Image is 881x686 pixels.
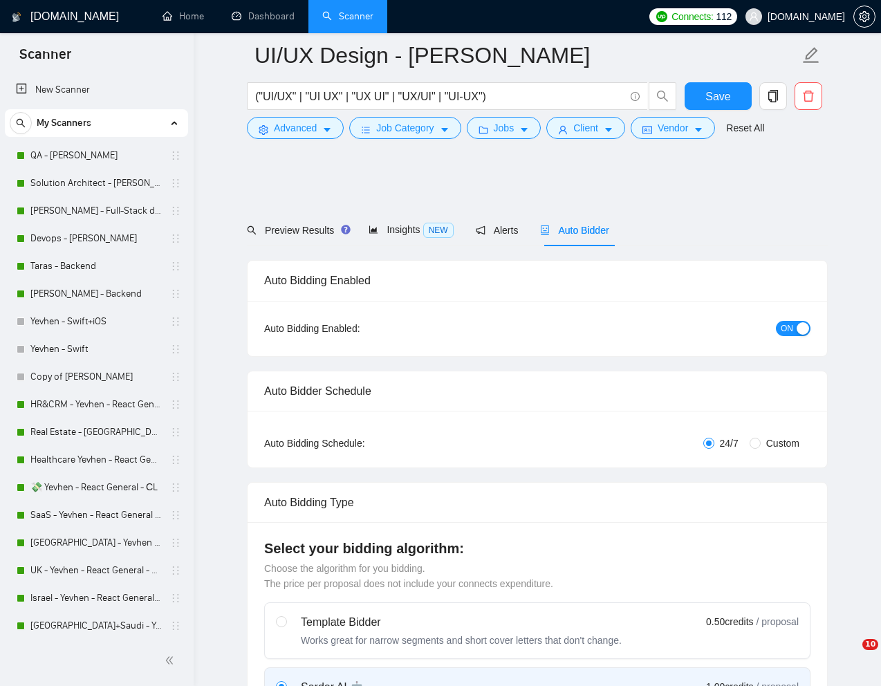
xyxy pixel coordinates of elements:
[781,321,793,336] span: ON
[170,261,181,272] span: holder
[759,82,787,110] button: copy
[631,117,715,139] button: idcardVendorcaret-down
[30,501,162,529] a: SaaS - Yevhen - React General - СL
[705,88,730,105] span: Save
[30,474,162,501] a: 💸 Yevhen - React General - СL
[802,46,820,64] span: edit
[37,109,91,137] span: My Scanners
[30,529,162,557] a: [GEOGRAPHIC_DATA] - Yevhen - React General - СL
[170,371,181,382] span: holder
[8,44,82,73] span: Scanner
[862,639,878,650] span: 10
[30,418,162,446] a: Real Estate - [GEOGRAPHIC_DATA] - React General - СL
[30,308,162,335] a: Yevhen - Swift+iOS
[170,205,181,216] span: holder
[30,280,162,308] a: [PERSON_NAME] - Backend
[649,82,676,110] button: search
[232,10,295,22] a: dashboardDashboard
[558,124,568,135] span: user
[642,124,652,135] span: idcard
[264,539,810,558] h4: Select your bidding algorithm:
[10,112,32,134] button: search
[10,118,31,128] span: search
[604,124,613,135] span: caret-down
[853,6,875,28] button: setting
[349,117,461,139] button: barsJob Categorycaret-down
[170,399,181,410] span: holder
[264,563,553,589] span: Choose the algorithm for you bidding. The price per proposal does not include your connects expen...
[685,82,752,110] button: Save
[658,120,688,136] span: Vendor
[30,557,162,584] a: UK - Yevhen - React General - СL
[853,11,875,22] a: setting
[254,38,799,73] input: Scanner name...
[30,225,162,252] a: Devops - [PERSON_NAME]
[467,117,541,139] button: folderJobscaret-down
[479,124,488,135] span: folder
[322,124,332,135] span: caret-down
[369,225,378,234] span: area-chart
[322,10,373,22] a: searchScanner
[757,615,799,629] span: / proposal
[795,82,822,110] button: delete
[170,593,181,604] span: holder
[476,225,485,235] span: notification
[247,117,344,139] button: settingAdvancedcaret-down
[30,612,162,640] a: [GEOGRAPHIC_DATA]+Saudi - Yevhen - React General - СL
[264,321,446,336] div: Auto Bidding Enabled:
[163,10,204,22] a: homeHome
[694,124,703,135] span: caret-down
[170,233,181,244] span: holder
[170,150,181,161] span: holder
[834,639,867,672] iframe: Intercom live chat
[671,9,713,24] span: Connects:
[264,483,810,522] div: Auto Bidding Type
[170,427,181,438] span: holder
[165,653,178,667] span: double-left
[30,584,162,612] a: Israel - Yevhen - React General - СL
[247,225,257,235] span: search
[440,124,449,135] span: caret-down
[274,120,317,136] span: Advanced
[30,335,162,363] a: Yevhen - Swift
[16,76,177,104] a: New Scanner
[259,124,268,135] span: setting
[264,436,446,451] div: Auto Bidding Schedule:
[301,633,622,647] div: Works great for narrow segments and short cover letters that don't change.
[170,537,181,548] span: holder
[376,120,434,136] span: Job Category
[170,454,181,465] span: holder
[361,124,371,135] span: bars
[170,344,181,355] span: holder
[749,12,759,21] span: user
[30,391,162,418] a: HR&CRM - Yevhen - React General - СL
[170,316,181,327] span: holder
[761,436,805,451] span: Custom
[12,6,21,28] img: logo
[247,225,346,236] span: Preview Results
[30,446,162,474] a: Healthcare Yevhen - React General - СL
[716,9,732,24] span: 112
[706,614,753,629] span: 0.50 credits
[170,288,181,299] span: holder
[726,120,764,136] a: Reset All
[795,90,822,102] span: delete
[369,224,453,235] span: Insights
[30,363,162,391] a: Copy of [PERSON_NAME]
[170,178,181,189] span: holder
[540,225,609,236] span: Auto Bidder
[170,482,181,493] span: holder
[264,371,810,411] div: Auto Bidder Schedule
[519,124,529,135] span: caret-down
[30,142,162,169] a: QA - [PERSON_NAME]
[714,436,744,451] span: 24/7
[30,169,162,197] a: Solution Architect - [PERSON_NAME]
[5,76,188,104] li: New Scanner
[649,90,676,102] span: search
[631,92,640,101] span: info-circle
[423,223,454,238] span: NEW
[546,117,625,139] button: userClientcaret-down
[30,197,162,225] a: [PERSON_NAME] - Full-Stack dev
[760,90,786,102] span: copy
[573,120,598,136] span: Client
